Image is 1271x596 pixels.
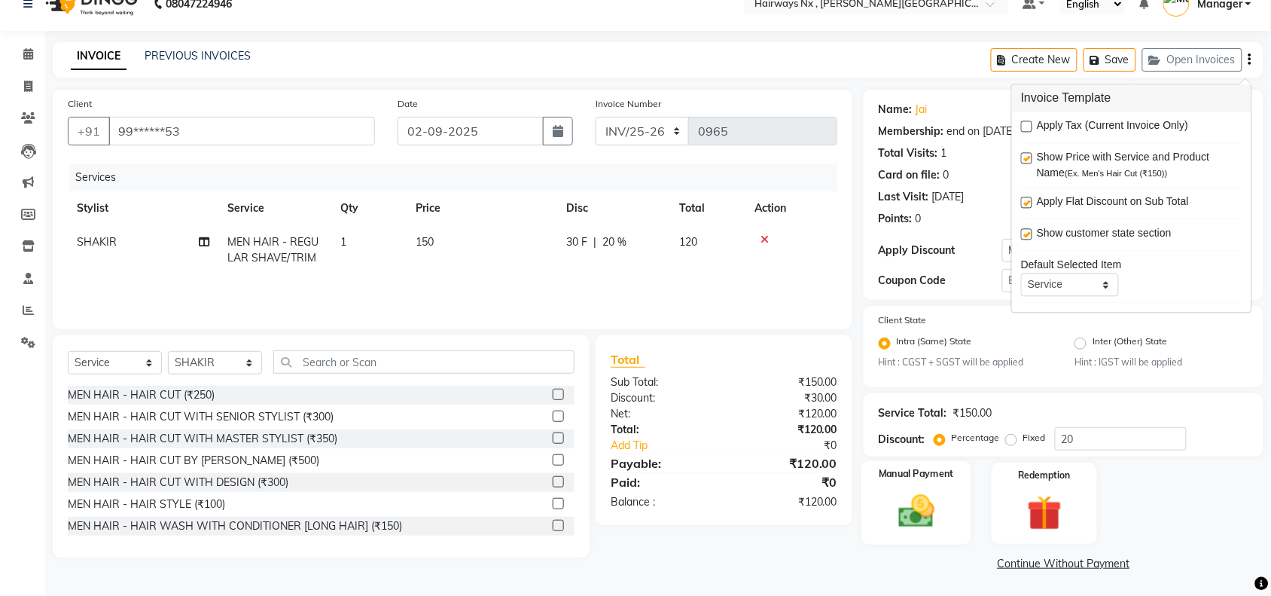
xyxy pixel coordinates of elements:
div: Paid: [599,473,724,491]
div: 0 [943,167,949,183]
div: Total: [599,422,724,438]
div: Last Visit: [879,189,929,205]
div: Points: [879,211,913,227]
a: Jai [916,102,928,118]
div: ₹120.00 [724,494,849,510]
div: Coupon Code [879,273,1002,289]
div: ₹0 [724,473,849,491]
label: Redemption [1019,469,1071,482]
div: Sub Total: [599,374,724,390]
div: ₹120.00 [724,422,849,438]
div: MEN HAIR - HAIR CUT (₹250) [68,387,215,403]
div: Net: [599,406,724,422]
span: 120 [679,235,697,249]
th: Total [670,191,745,225]
div: ₹0 [745,438,849,454]
a: INVOICE [71,43,126,70]
span: MEN HAIR - REGULAR SHAVE/TRIM [227,235,319,264]
span: 150 [416,235,434,249]
div: ₹30.00 [724,390,849,406]
span: Total [611,352,645,368]
a: PREVIOUS INVOICES [145,49,251,63]
div: end on [DATE] [947,124,1016,139]
div: MEN HAIR - HAIR WASH WITH CONDITIONER [LONG HAIR] (₹150) [68,518,402,534]
input: Search or Scan [273,350,575,374]
a: Add Tip [599,438,745,454]
span: (Ex. Men's Hair Cut (₹150)) [1065,170,1168,179]
h3: Invoice Template [1012,85,1251,112]
a: Continue Without Payment [867,556,1260,572]
small: Hint : IGST will be applied [1074,356,1248,369]
img: _cash.svg [887,491,946,533]
input: Search by Name/Mobile/Email/Code [108,117,375,145]
label: Date [398,97,418,111]
th: Disc [557,191,670,225]
th: Qty [331,191,407,225]
div: MEN HAIR - HAIR STYLE (₹100) [68,497,225,512]
div: Card on file: [879,167,940,183]
label: Inter (Other) State [1093,335,1167,353]
button: +91 [68,117,110,145]
div: Total Visits: [879,145,938,161]
span: SHAKIR [77,235,117,249]
span: Show Price with Service and Product Name [1037,150,1230,182]
div: Discount: [599,390,724,406]
label: Client [68,97,92,111]
div: Membership: [879,124,944,139]
span: | [593,234,596,250]
small: Hint : CGST + SGST will be applied [879,356,1052,369]
div: [DATE] [932,189,965,205]
span: Apply Tax (Current Invoice Only) [1037,118,1188,137]
span: Show customer state section [1037,226,1172,245]
div: ₹120.00 [724,454,849,472]
input: Enter Offer / Coupon Code [1002,269,1187,292]
button: Create New [991,48,1077,72]
span: 30 F [566,234,587,250]
label: Fixed [1023,431,1046,445]
div: 1 [941,145,947,161]
span: Apply Flat Discount on Sub Total [1037,194,1189,213]
div: Default Selected Item [1021,258,1242,274]
div: MEN HAIR - HAIR CUT WITH MASTER STYLIST (₹350) [68,431,337,447]
div: MEN HAIR - HAIR CUT WITH DESIGN (₹300) [68,475,288,491]
label: Client State [879,313,927,327]
div: Payable: [599,454,724,472]
div: Balance : [599,494,724,510]
label: Invoice Number [596,97,661,111]
div: 0 [916,211,922,227]
div: MEN HAIR - HAIR CUT BY [PERSON_NAME] (₹500) [68,453,319,469]
th: Action [745,191,837,225]
div: Apply Discount [879,243,1002,258]
label: Manual Payment [879,468,954,482]
span: 20 % [602,234,626,250]
div: Service Total: [879,405,947,421]
th: Stylist [68,191,218,225]
span: 1 [340,235,346,249]
label: Intra (Same) State [897,335,972,353]
div: ₹120.00 [724,406,849,422]
div: ₹150.00 [724,374,849,390]
th: Price [407,191,557,225]
div: MEN HAIR - HAIR CUT WITH SENIOR STYLIST (₹300) [68,409,334,425]
img: _gift.svg [1016,491,1073,534]
div: Name: [879,102,913,118]
label: Percentage [952,431,1000,445]
div: Discount: [879,432,925,448]
div: ₹150.00 [953,405,992,421]
div: Services [69,164,849,191]
th: Service [218,191,331,225]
